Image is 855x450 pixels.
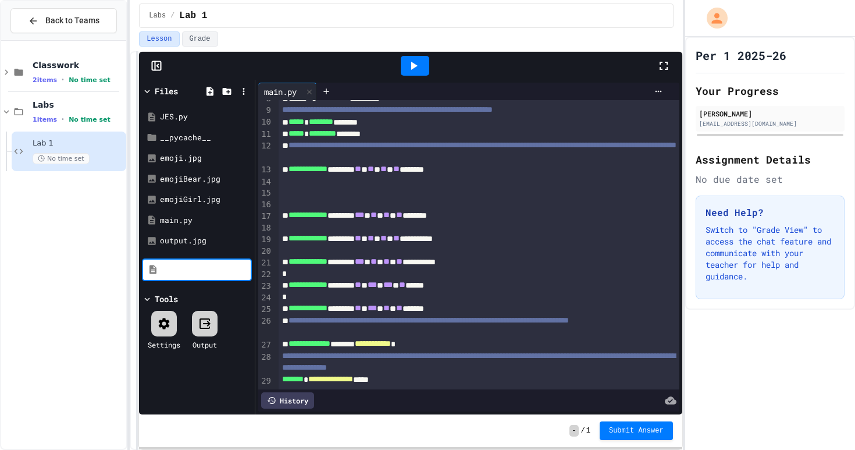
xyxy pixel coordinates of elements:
div: __pycache__ [160,132,251,144]
div: main.py [160,215,251,226]
span: Lab 1 [179,9,207,23]
div: Files [155,85,178,97]
div: main.py [258,83,317,100]
div: 21 [258,257,273,269]
div: Tools [155,293,178,305]
h2: Assignment Details [696,151,845,168]
span: 2 items [33,76,57,84]
div: output.jpg [160,235,251,247]
button: Back to Teams [10,8,117,33]
div: Settings [148,339,180,350]
div: 23 [258,281,273,292]
div: 26 [258,316,273,339]
div: No due date set [696,172,845,186]
div: 27 [258,339,273,351]
span: No time set [69,76,111,84]
div: 18 [258,222,273,234]
span: / [170,11,174,20]
span: 1 items [33,116,57,123]
span: Submit Answer [609,426,664,435]
div: emojiBear.jpg [160,173,251,185]
div: 28 [258,352,273,375]
div: History [261,392,314,409]
div: My Account [694,5,731,31]
div: Output [193,339,217,350]
div: 24 [258,292,273,304]
div: 22 [258,269,273,281]
div: main.py [258,86,302,98]
div: 14 [258,176,273,188]
button: Submit Answer [600,421,673,440]
span: Classwork [33,60,124,70]
span: - [569,425,578,437]
span: Lab 1 [33,139,124,148]
div: 15 [258,187,273,199]
span: No time set [33,153,90,164]
div: 12 [258,140,273,164]
h3: Need Help? [706,205,835,219]
span: • [62,75,64,84]
span: Labs [33,100,124,110]
div: [PERSON_NAME] [699,108,841,119]
button: Grade [182,31,218,47]
span: 1 [586,426,590,435]
div: 10 [258,116,273,128]
div: 17 [258,211,273,222]
div: 19 [258,234,273,246]
div: JES.py [160,111,251,123]
div: 13 [258,164,273,176]
div: emoji.jpg [160,153,251,164]
div: 20 [258,246,273,257]
h1: Per 1 2025-26 [696,47,786,63]
button: Lesson [139,31,179,47]
span: No time set [69,116,111,123]
div: 25 [258,304,273,316]
div: 11 [258,129,273,140]
div: 9 [258,105,273,116]
span: / [581,426,585,435]
div: 16 [258,199,273,211]
h2: Your Progress [696,83,845,99]
span: Labs [149,11,166,20]
div: 29 [258,375,273,387]
span: • [62,115,64,124]
span: Back to Teams [45,15,99,27]
div: [EMAIL_ADDRESS][DOMAIN_NAME] [699,119,841,128]
p: Switch to "Grade View" to access the chat feature and communicate with your teacher for help and ... [706,224,835,282]
div: emojiGirl.jpg [160,194,251,205]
